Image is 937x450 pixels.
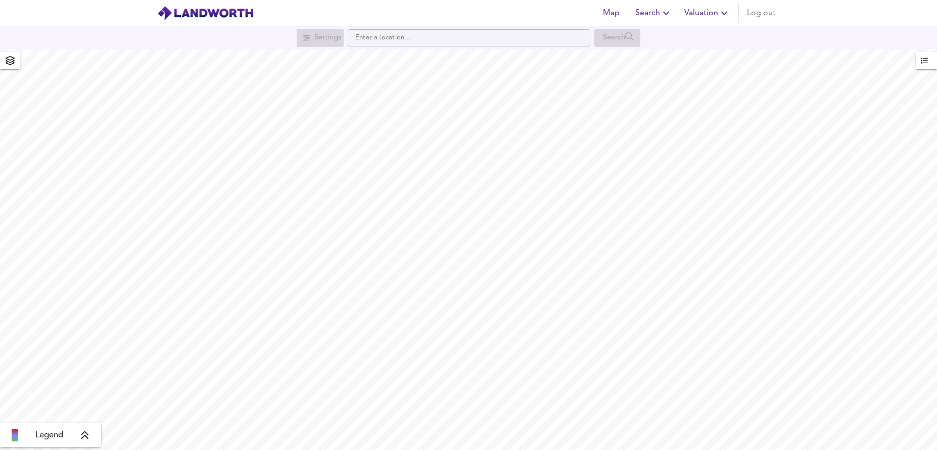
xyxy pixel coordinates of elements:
[157,6,254,21] img: logo
[747,6,776,20] span: Log out
[595,3,627,23] button: Map
[594,29,640,47] div: Search for a location first or explore the map
[635,6,672,20] span: Search
[348,29,590,46] input: Enter a location...
[35,429,63,441] span: Legend
[680,3,734,23] button: Valuation
[684,6,730,20] span: Valuation
[297,29,344,47] div: Search for a location first or explore the map
[631,3,676,23] button: Search
[743,3,780,23] button: Log out
[599,6,623,20] span: Map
